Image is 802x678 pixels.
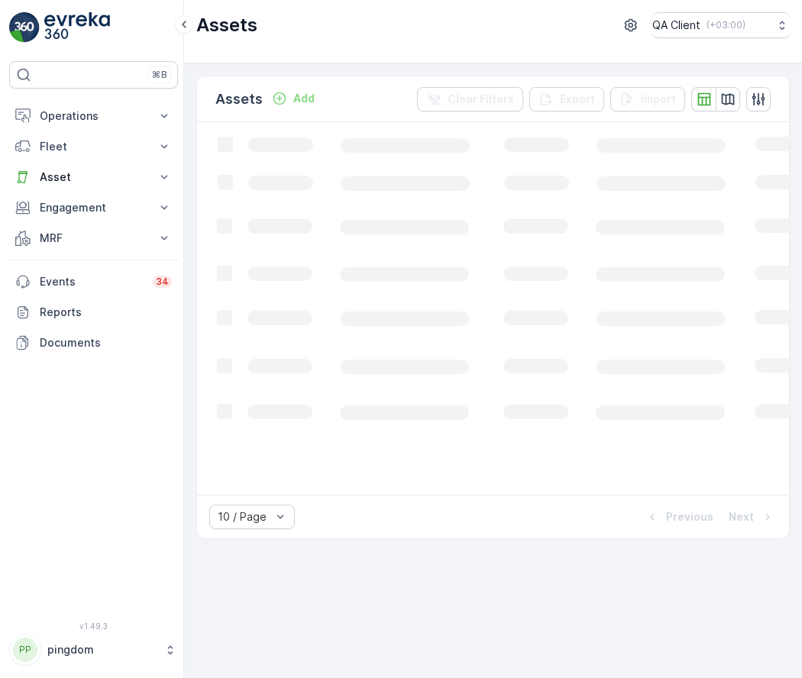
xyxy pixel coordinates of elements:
[643,508,715,526] button: Previous
[152,69,167,81] p: ⌘B
[40,335,172,350] p: Documents
[560,92,595,107] p: Export
[9,328,178,358] a: Documents
[40,200,147,215] p: Engagement
[9,621,178,631] span: v 1.49.3
[652,12,790,38] button: QA Client(+03:00)
[40,305,172,320] p: Reports
[9,12,40,43] img: logo
[9,266,178,297] a: Events34
[9,162,178,192] button: Asset
[266,89,321,108] button: Add
[417,87,523,111] button: Clear Filters
[448,92,514,107] p: Clear Filters
[641,92,676,107] p: Import
[47,642,157,657] p: pingdom
[44,12,110,43] img: logo_light-DOdMpM7g.png
[727,508,777,526] button: Next
[215,89,263,110] p: Assets
[729,509,754,525] p: Next
[9,131,178,162] button: Fleet
[610,87,685,111] button: Import
[652,18,700,33] p: QA Client
[156,276,169,288] p: 34
[13,638,37,662] div: PP
[40,169,147,185] p: Asset
[9,101,178,131] button: Operations
[666,509,713,525] p: Previous
[40,274,144,289] p: Events
[707,19,745,31] p: ( +03:00 )
[9,297,178,328] a: Reports
[293,91,315,106] p: Add
[40,108,147,124] p: Operations
[40,139,147,154] p: Fleet
[9,223,178,253] button: MRF
[9,192,178,223] button: Engagement
[196,13,257,37] p: Assets
[40,231,147,246] p: MRF
[529,87,604,111] button: Export
[9,634,178,666] button: PPpingdom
